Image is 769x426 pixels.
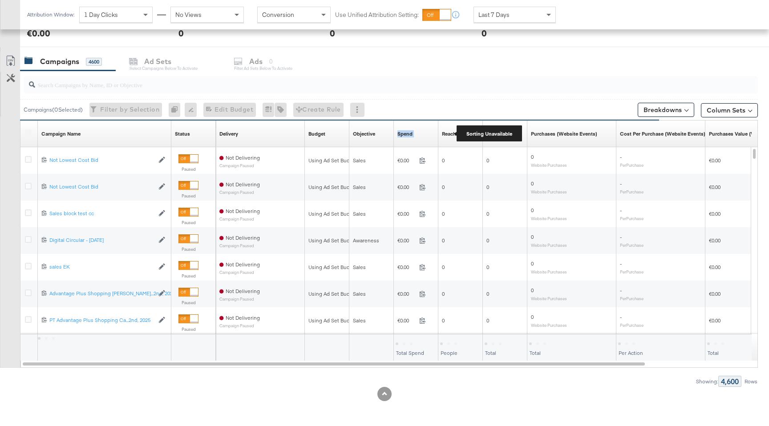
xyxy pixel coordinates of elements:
span: Total Spend [396,350,424,356]
span: 0 [531,180,534,187]
label: Paused [178,220,198,225]
div: Budget [308,130,325,137]
div: Using Ad Set Budget [308,237,358,244]
div: Status [175,130,190,137]
span: - [620,313,622,320]
div: Impressions [486,130,515,137]
div: Reach [442,130,456,137]
sub: Campaign Paused [219,323,260,328]
button: Breakdowns [638,103,694,117]
div: Campaigns [40,56,79,67]
span: 0 [531,233,534,240]
div: Delivery [219,130,238,137]
span: Total [708,350,719,356]
div: Campaign Name [41,130,81,137]
div: Objective [353,130,375,137]
span: 0 [442,317,445,324]
span: €0.00 [397,184,416,190]
span: €0.00 [397,317,416,324]
label: Paused [178,300,198,305]
label: Paused [178,273,198,279]
span: Sales [353,184,366,190]
span: 0 [531,207,534,213]
span: 0 [486,157,489,164]
label: Paused [178,326,198,332]
a: Reflects the ability of your Ad Campaign to achieve delivery based on ad states, schedule and bud... [219,130,238,137]
span: Sales [353,210,366,217]
sub: Website Purchases [531,322,567,328]
sub: Per Purchase [620,242,644,248]
span: Total [485,350,496,356]
div: Using Ad Set Budget [308,290,358,297]
div: Using Ad Set Budget [308,264,358,271]
a: Not Lowest Cost Bid [49,157,154,164]
span: €0.00 [709,210,720,217]
span: €0.00 [709,290,720,297]
span: 0 [531,287,534,293]
sub: Website Purchases [531,269,567,274]
sub: Per Purchase [620,322,644,328]
sub: Website Purchases [531,296,567,301]
label: Paused [178,246,198,252]
span: €0.00 [709,264,720,270]
span: Conversion [262,11,294,19]
div: Using Ad Set Budget [308,210,358,217]
span: Not Delivering [226,261,260,268]
sub: Campaign Paused [219,163,260,168]
span: 0 [486,210,489,217]
div: Spend [397,130,413,137]
span: 0 [486,184,489,190]
span: 0 [531,313,534,320]
label: Use Unified Attribution Setting: [335,11,419,19]
sub: Website Purchases [531,189,567,194]
span: 0 [486,317,489,324]
a: The average cost for each purchase tracked by your Custom Audience pixel on your website after pe... [620,130,705,137]
div: 0 [330,27,335,40]
a: sales EK [49,263,154,271]
span: Sales [353,264,366,270]
div: Using Ad Set Budget [308,157,358,164]
a: Not Lowest Cost Bid [49,183,154,191]
div: 4,600 [718,376,741,387]
sub: Per Purchase [620,269,644,274]
span: 0 [486,237,489,244]
span: €0.00 [397,290,416,297]
sub: Campaign Paused [219,297,260,301]
span: 1 Day Clicks [84,11,118,19]
span: Not Delivering [226,288,260,294]
span: 0 [486,264,489,270]
span: - [620,287,622,293]
sub: Per Purchase [620,216,644,221]
a: The number of times your ad was served. On mobile apps an ad is counted as served the first time ... [486,130,515,137]
div: Campaigns ( 0 Selected) [24,106,83,114]
span: Last 7 Days [478,11,510,19]
a: Your campaign's objective. [353,130,375,137]
span: - [620,153,622,160]
span: Sales [353,317,366,324]
sub: Website Purchases [531,162,567,168]
span: 0 [486,290,489,297]
a: The total amount spent to date. [397,130,413,137]
sub: Website Purchases [531,216,567,221]
span: €0.00 [709,317,720,324]
div: Using Ad Set Budget [308,184,358,191]
div: Rows [744,378,758,385]
a: Digital Circular - [DATE] [49,237,154,244]
span: 0 [442,290,445,297]
a: The number of times a purchase was made tracked by your Custom Audience pixel on your website aft... [531,130,597,137]
span: Not Delivering [226,181,260,188]
div: 4600 [86,58,102,66]
span: 0 [531,260,534,267]
sub: Campaign Paused [219,190,260,195]
sub: Website Purchases [531,242,567,248]
span: 0 [531,153,534,160]
div: Using Ad Set Budget [308,317,358,324]
span: €0.00 [397,210,416,217]
span: Not Delivering [226,208,260,214]
div: PT Advantage Plus Shopping Ca...2nd, 2025 [49,317,154,324]
sub: Campaign Paused [219,217,260,221]
span: €0.00 [709,157,720,164]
